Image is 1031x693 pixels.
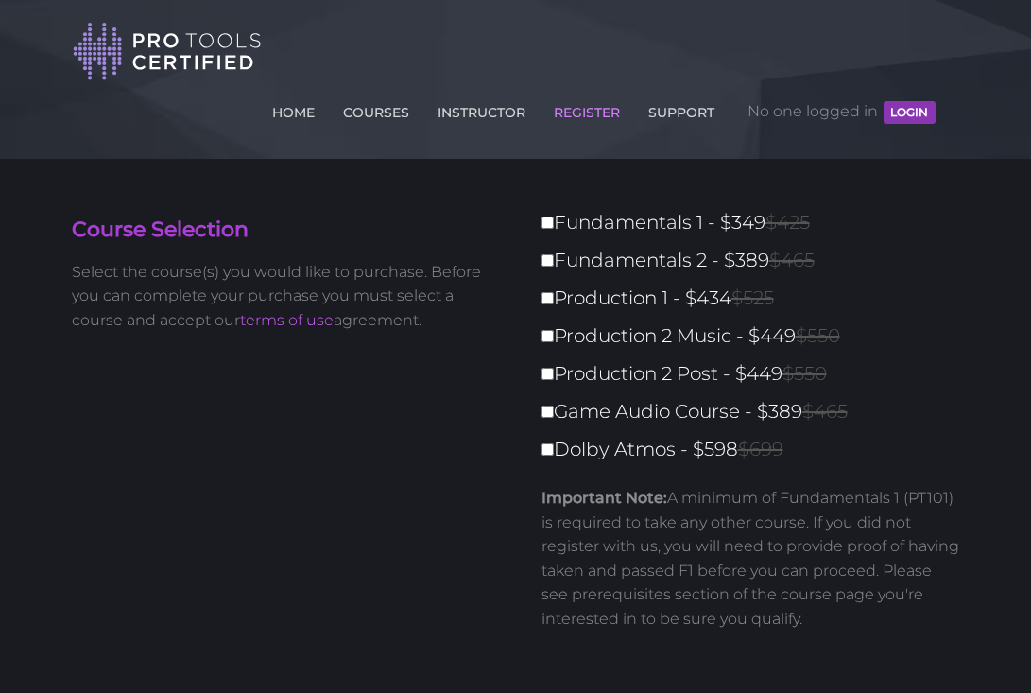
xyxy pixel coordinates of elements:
[541,244,971,277] label: Fundamentals 2 - $389
[541,433,971,466] label: Dolby Atmos - $598
[338,94,414,124] a: COURSES
[433,94,530,124] a: INSTRUCTOR
[541,320,971,353] label: Production 2 Music - $449
[541,486,960,632] p: A minimum of Fundamentals 1 (PT101) is required to take any other course. If you did not register...
[769,249,815,271] span: $465
[731,286,774,309] span: $525
[541,489,667,507] strong: Important Note:
[541,217,554,229] input: Fundamentals 1 - $349$425
[541,395,971,428] label: Game Audio Course - $389
[738,438,783,460] span: $699
[240,311,334,329] a: terms of use
[541,406,554,418] input: Game Audio Course - $389$465
[73,21,262,82] img: Pro Tools Certified Logo
[644,94,719,124] a: SUPPORT
[541,357,971,390] label: Production 2 Post - $449
[72,216,502,245] h4: Course Selection
[541,254,554,267] input: Fundamentals 2 - $389$465
[541,368,554,380] input: Production 2 Post - $449$550
[765,211,810,234] span: $425
[884,101,935,124] button: LOGIN
[796,324,840,347] span: $550
[541,282,971,315] label: Production 1 - $434
[267,94,319,124] a: HOME
[541,292,554,304] input: Production 1 - $434$525
[72,260,502,333] p: Select the course(s) you would like to purchase. Before you can complete your purchase you must s...
[549,94,625,124] a: REGISTER
[541,206,971,239] label: Fundamentals 1 - $349
[747,83,935,140] span: No one logged in
[782,362,827,385] span: $550
[802,400,848,423] span: $465
[541,330,554,342] input: Production 2 Music - $449$550
[541,443,554,456] input: Dolby Atmos - $598$699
